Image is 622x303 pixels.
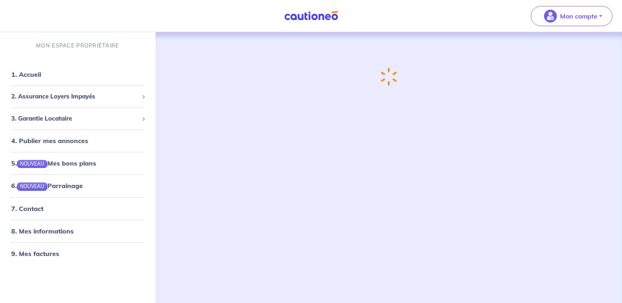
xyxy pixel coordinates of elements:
a: 8. Mes informations [11,227,74,235]
a: 1. Accueil [11,70,41,78]
a: 9. Mes factures [11,250,59,258]
div: 2. Assurance Loyers Impayés [3,89,152,104]
div: 6.NOUVEAUParrainage [3,178,152,194]
img: loading-spinner [381,68,397,86]
a: 7. Contact [11,205,43,213]
div: 5.NOUVEAUMes bons plans [3,155,152,171]
span: 3. Garantie Locataire [11,114,138,123]
a: 4. Publier mes annonces [11,137,88,145]
a: 5.NOUVEAUMes bons plans [11,159,96,167]
div: 1. Accueil [3,66,152,82]
p: Mon compte [560,11,597,21]
img: illu_account_valid_menu.svg [544,10,557,23]
button: illu_account_valid_menu.svgMon compte [531,6,612,26]
span: 2. Assurance Loyers Impayés [11,92,138,101]
p: MON ESPACE PROPRIÉTAIRE [36,42,119,49]
div: 8. Mes informations [3,223,152,239]
a: 6.NOUVEAUParrainage [11,182,83,190]
div: 9. Mes factures [3,246,152,262]
div: 7. Contact [3,201,152,217]
div: 4. Publier mes annonces [3,133,152,149]
div: 3. Garantie Locataire [3,111,152,127]
img: Cautioneo [281,11,341,21]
